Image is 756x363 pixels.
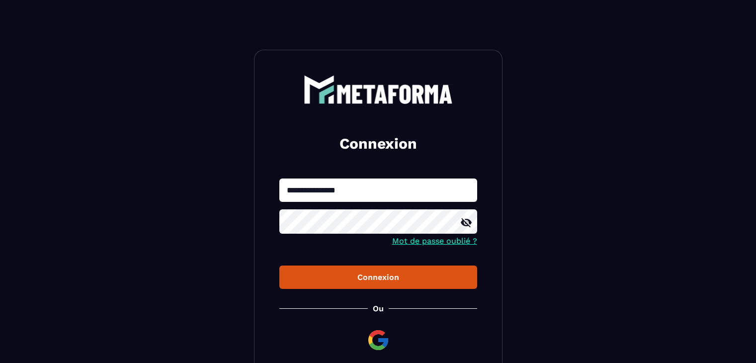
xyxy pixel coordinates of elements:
[279,266,477,289] button: Connexion
[373,304,384,313] p: Ou
[287,272,469,282] div: Connexion
[304,75,453,104] img: logo
[291,134,465,154] h2: Connexion
[279,75,477,104] a: logo
[392,236,477,246] a: Mot de passe oublié ?
[366,328,390,352] img: google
